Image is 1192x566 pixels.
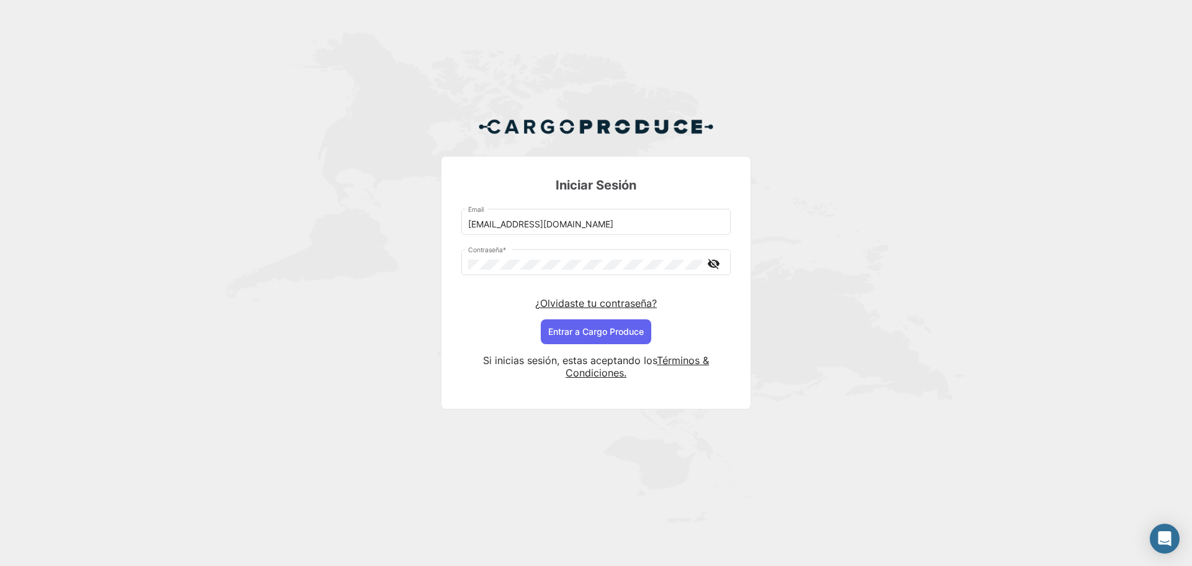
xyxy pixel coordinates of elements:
[478,112,714,142] img: Cargo Produce Logo
[535,297,657,309] a: ¿Olvidaste tu contraseña?
[461,176,731,194] h3: Iniciar Sesión
[706,256,721,272] mat-icon: visibility_off
[566,354,709,379] a: Términos & Condiciones.
[541,319,651,344] button: Entrar a Cargo Produce
[1150,524,1180,554] div: Abrir Intercom Messenger
[468,219,725,230] input: Email
[483,354,657,367] span: Si inicias sesión, estas aceptando los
